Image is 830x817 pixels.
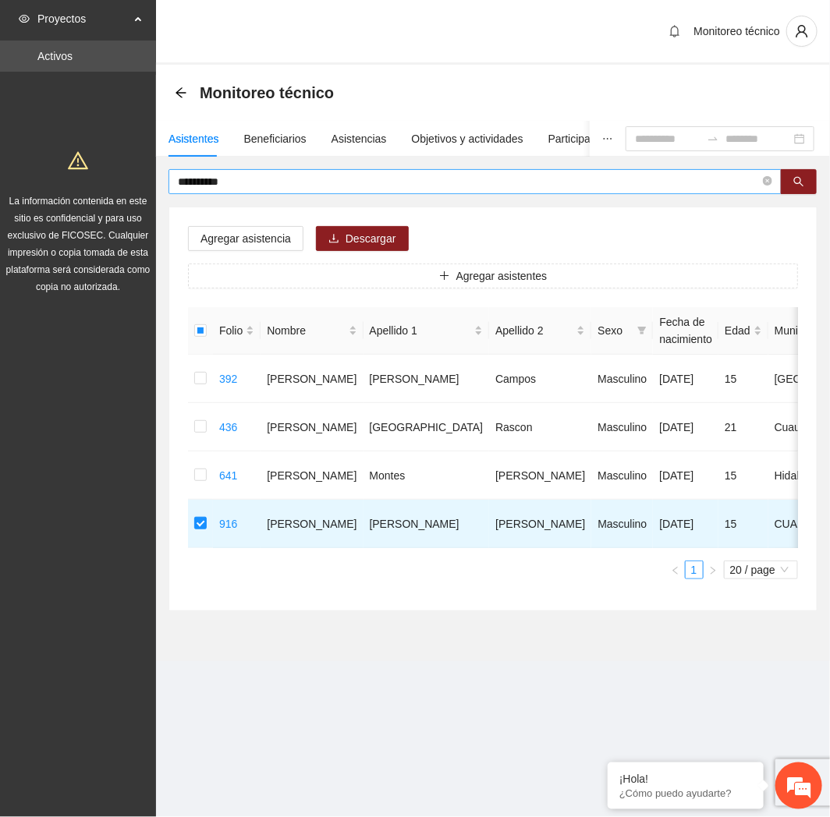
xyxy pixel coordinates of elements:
[718,500,768,548] td: 15
[662,19,687,44] button: bell
[495,322,573,339] span: Apellido 2
[591,403,653,451] td: Masculino
[261,403,363,451] td: [PERSON_NAME]
[168,130,219,147] div: Asistentes
[489,403,591,451] td: Rascon
[68,150,88,171] span: warning
[718,403,768,451] td: 21
[666,561,685,579] button: left
[693,25,780,37] span: Monitoreo técnico
[213,307,261,355] th: Folio
[370,322,472,339] span: Apellido 1
[708,566,718,575] span: right
[261,451,363,500] td: [PERSON_NAME]
[763,175,772,189] span: close-circle
[489,500,591,548] td: [PERSON_NAME]
[200,80,334,105] span: Monitoreo técnico
[219,322,243,339] span: Folio
[653,403,718,451] td: [DATE]
[634,319,650,342] span: filter
[671,566,680,575] span: left
[686,561,703,578] a: 1
[175,87,187,100] div: Back
[704,561,722,579] button: right
[37,3,129,34] span: Proyectos
[200,230,291,247] span: Agregar asistencia
[653,355,718,403] td: [DATE]
[244,130,307,147] div: Beneficiarios
[787,24,817,38] span: user
[598,322,631,339] span: Sexo
[786,16,818,47] button: user
[364,451,490,500] td: Montes
[364,307,490,355] th: Apellido 1
[37,50,73,62] a: Activos
[704,561,722,579] li: Next Page
[439,271,450,283] span: plus
[602,133,613,144] span: ellipsis
[456,267,548,285] span: Agregar asistentes
[763,176,772,186] span: close-circle
[332,130,387,147] div: Asistencias
[489,451,591,500] td: [PERSON_NAME]
[8,426,297,480] textarea: Escriba su mensaje y pulse “Intro”
[219,469,237,482] a: 641
[489,355,591,403] td: Campos
[364,355,490,403] td: [PERSON_NAME]
[725,322,750,339] span: Edad
[261,355,363,403] td: [PERSON_NAME]
[267,322,345,339] span: Nombre
[489,307,591,355] th: Apellido 2
[619,787,752,799] p: ¿Cómo puedo ayudarte?
[548,130,612,147] div: Participantes
[666,561,685,579] li: Previous Page
[730,561,792,578] span: 20 / page
[653,307,718,355] th: Fecha de nacimiento
[346,230,396,247] span: Descargar
[6,196,151,292] span: La información contenida en este sitio es confidencial y para uso exclusivo de FICOSEC. Cualquier...
[219,518,237,530] a: 916
[637,326,647,335] span: filter
[219,373,237,385] a: 392
[188,226,303,251] button: Agregar asistencia
[316,226,409,251] button: downloadDescargar
[364,500,490,548] td: [PERSON_NAME]
[707,133,719,145] span: swap-right
[591,451,653,500] td: Masculino
[256,8,293,45] div: Minimizar ventana de chat en vivo
[261,307,363,355] th: Nombre
[19,13,30,24] span: eye
[718,307,768,355] th: Edad
[619,773,752,785] div: ¡Hola!
[793,176,804,189] span: search
[591,355,653,403] td: Masculino
[685,561,704,579] li: 1
[590,121,626,157] button: ellipsis
[718,451,768,500] td: 15
[724,561,798,579] div: Page Size
[707,133,719,145] span: to
[663,25,686,37] span: bell
[188,263,798,288] button: plusAgregar asistentes
[364,403,490,451] td: [GEOGRAPHIC_DATA]
[781,169,817,194] button: search
[591,500,653,548] td: Masculino
[653,500,718,548] td: [DATE]
[175,87,187,99] span: arrow-left
[90,208,215,366] span: Estamos en línea.
[412,130,523,147] div: Objetivos y actividades
[718,355,768,403] td: 15
[81,80,262,100] div: Chatee con nosotros ahora
[328,233,339,246] span: download
[261,500,363,548] td: [PERSON_NAME]
[653,451,718,500] td: [DATE]
[219,421,237,433] a: 436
